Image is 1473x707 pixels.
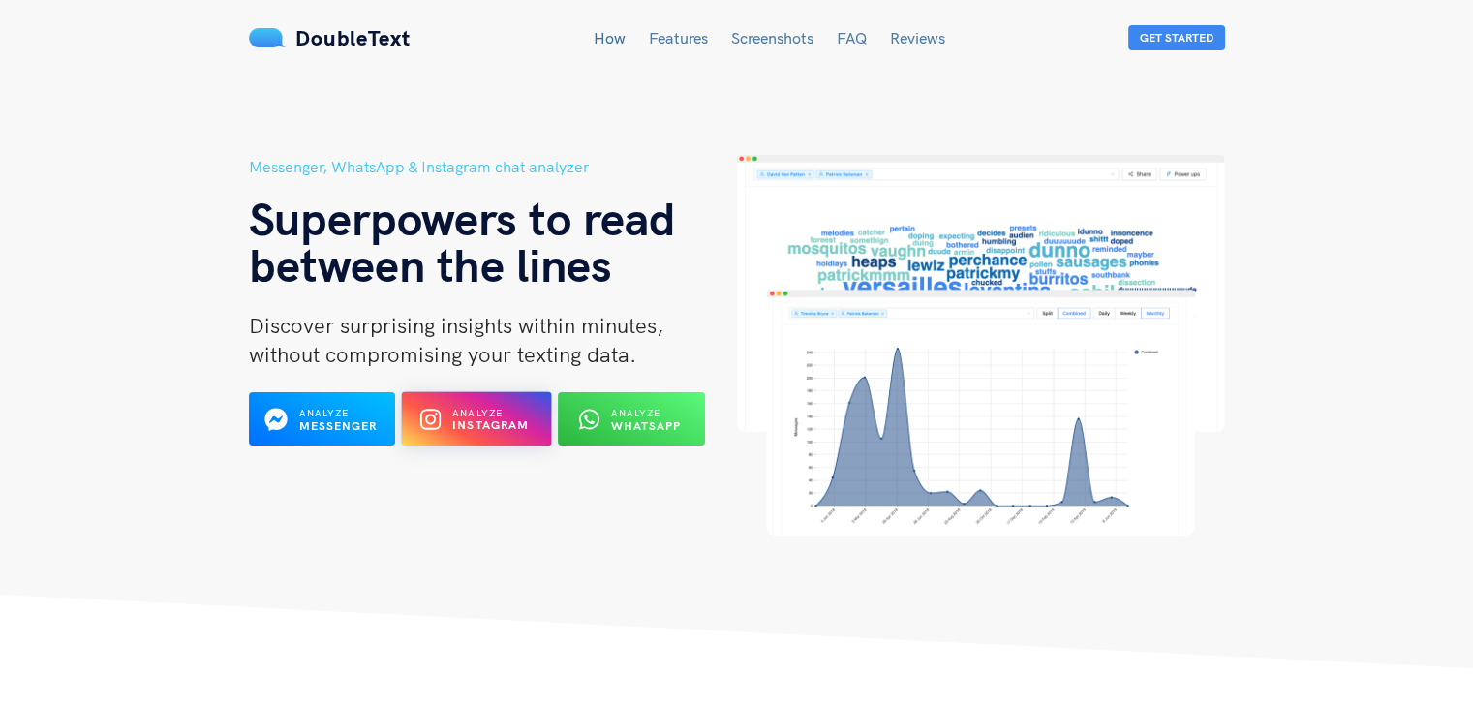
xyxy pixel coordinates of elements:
[249,312,663,339] span: Discover surprising insights within minutes,
[249,24,411,51] a: DoubleText
[731,28,813,47] a: Screenshots
[611,407,660,419] span: Analyze
[737,155,1225,536] img: hero
[249,417,396,435] a: Analyze Messenger
[299,418,377,433] b: Messenger
[649,28,708,47] a: Features
[249,155,737,179] h5: Messenger, WhatsApp & Instagram chat analyzer
[249,189,676,247] span: Superpowers to read
[1128,25,1225,50] button: Get Started
[837,28,867,47] a: FAQ
[249,235,612,293] span: between the lines
[295,24,411,51] span: DoubleText
[558,417,705,435] a: Analyze WhatsApp
[249,341,636,368] span: without compromising your texting data.
[890,28,945,47] a: Reviews
[402,392,552,446] button: Analyze Instagram
[249,28,286,47] img: mS3x8y1f88AAAAABJRU5ErkJggg==
[403,417,550,435] a: Analyze Instagram
[452,407,503,419] span: Analyze
[594,28,626,47] a: How
[611,418,681,433] b: WhatsApp
[249,392,396,446] button: Analyze Messenger
[558,392,705,446] button: Analyze WhatsApp
[452,418,530,433] b: Instagram
[299,407,349,419] span: Analyze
